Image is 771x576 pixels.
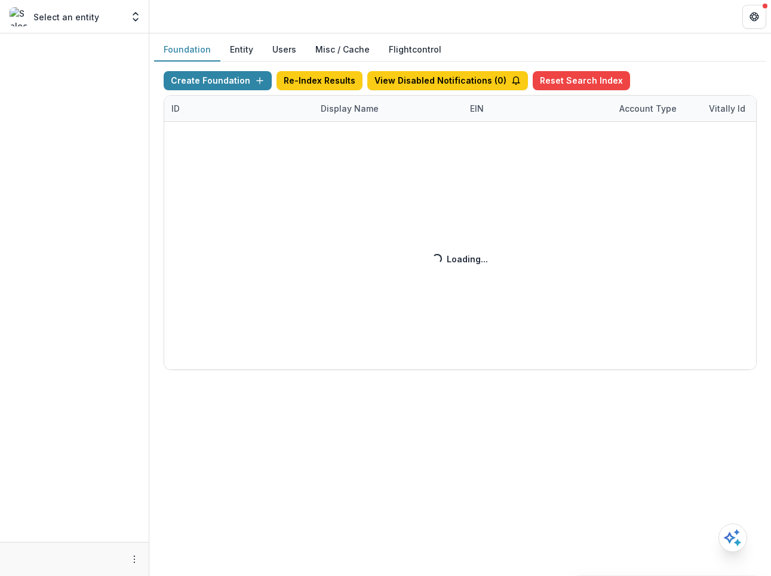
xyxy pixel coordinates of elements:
button: Open entity switcher [127,5,144,29]
button: Open AI Assistant [718,523,747,552]
a: Flightcontrol [389,43,441,56]
img: Select an entity [10,7,29,26]
button: Misc / Cache [306,38,379,62]
button: Entity [220,38,263,62]
button: Users [263,38,306,62]
button: More [127,552,142,566]
button: Foundation [154,38,220,62]
button: Get Help [742,5,766,29]
p: Select an entity [33,11,99,23]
